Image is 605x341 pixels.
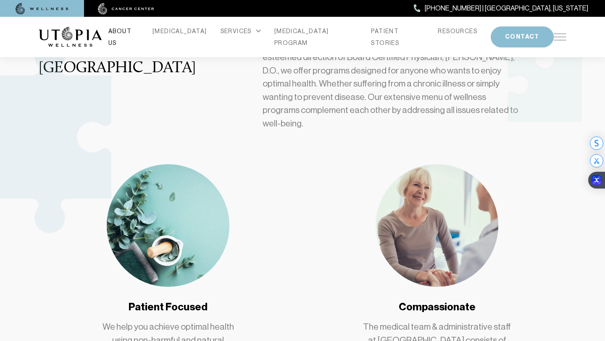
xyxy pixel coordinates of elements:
[129,300,208,314] h4: Patient Focused
[108,25,139,49] a: ABOUT US
[371,25,424,49] a: PATIENT STORIES
[399,300,476,314] h4: Compassionate
[107,164,229,287] img: Patient Focused
[39,27,102,47] img: logo
[153,25,207,37] a: [MEDICAL_DATA]
[438,25,477,37] a: RESOURCES
[98,3,154,15] img: cancer center
[274,25,358,49] a: [MEDICAL_DATA] PROGRAM
[414,3,588,14] a: [PHONE_NUMBER] | [GEOGRAPHIC_DATA], [US_STATE]
[16,3,68,15] img: wellness
[376,164,498,287] img: Compassionate
[263,24,523,130] p: Utopia Wellness is a leading-edge medical center that offers integrative, holistic, patient-focus...
[491,26,554,47] button: CONTACT
[221,25,261,37] div: SERVICES
[508,47,582,122] img: decoration
[554,34,566,40] img: icon-hamburger
[425,3,588,14] span: [PHONE_NUMBER] | [GEOGRAPHIC_DATA], [US_STATE]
